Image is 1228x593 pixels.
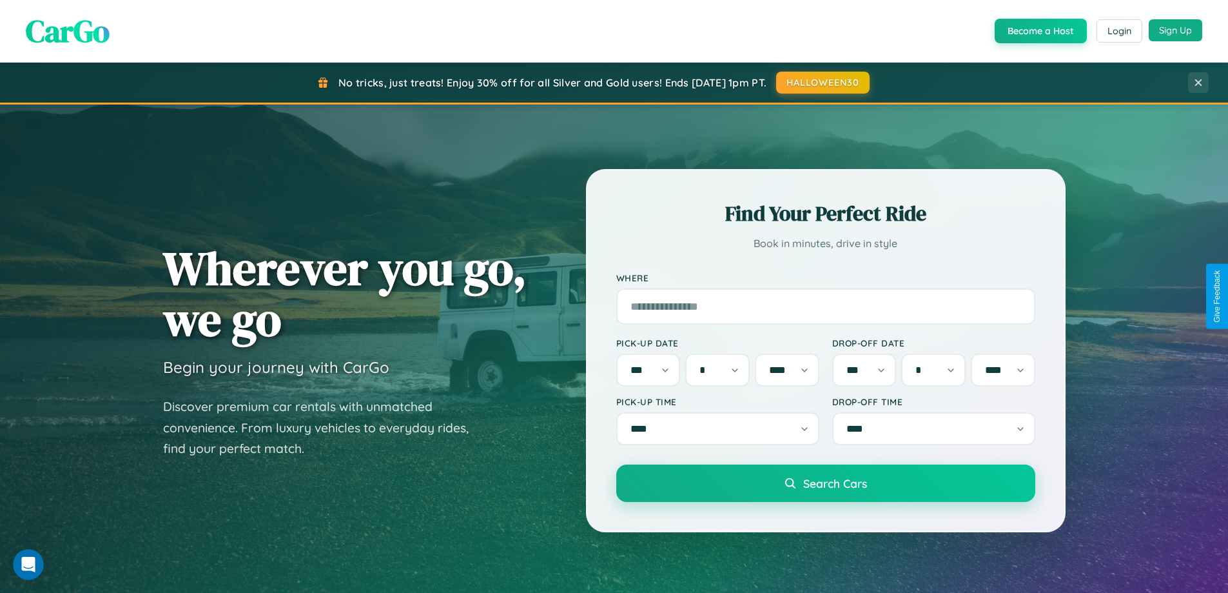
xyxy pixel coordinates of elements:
button: Sign Up [1149,19,1202,41]
h1: Wherever you go, we go [163,243,527,345]
label: Pick-up Time [616,396,819,407]
span: Search Cars [803,476,867,490]
p: Book in minutes, drive in style [616,234,1035,253]
p: Discover premium car rentals with unmatched convenience. From luxury vehicles to everyday rides, ... [163,396,485,459]
label: Drop-off Date [832,337,1035,348]
div: Give Feedback [1213,270,1222,323]
iframe: Intercom live chat [13,549,44,580]
button: Login [1096,19,1142,43]
label: Where [616,272,1035,283]
h2: Find Your Perfect Ride [616,199,1035,228]
label: Drop-off Time [832,396,1035,407]
button: Become a Host [995,19,1087,43]
label: Pick-up Date [616,337,819,348]
span: CarGo [26,10,110,52]
h3: Begin your journey with CarGo [163,357,389,377]
button: HALLOWEEN30 [776,72,870,94]
button: Search Cars [616,465,1035,502]
span: No tricks, just treats! Enjoy 30% off for all Silver and Gold users! Ends [DATE] 1pm PT. [338,76,766,89]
